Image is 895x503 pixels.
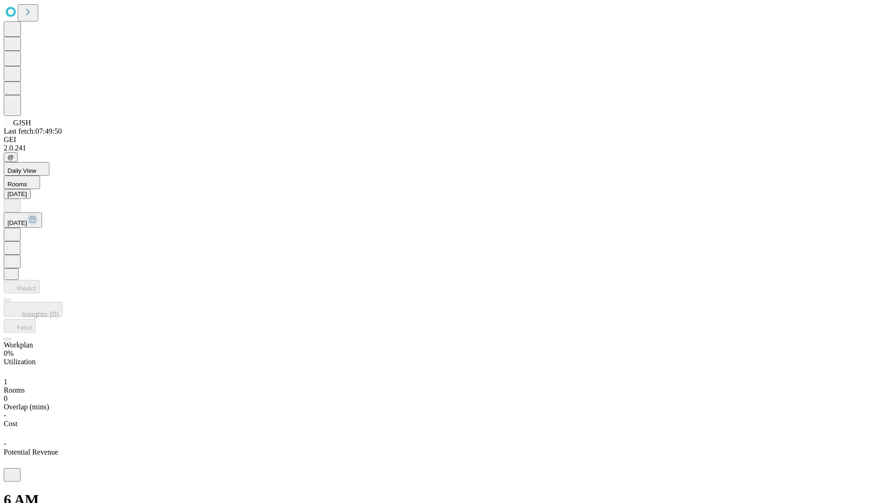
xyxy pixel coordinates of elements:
span: Daily View [7,167,36,174]
span: Rooms [4,386,25,394]
button: Daily View [4,162,49,176]
span: 0 [4,394,7,402]
button: [DATE] [4,212,42,228]
span: Cost [4,420,17,428]
span: 1 [4,378,7,386]
span: Potential Revenue [4,448,58,456]
button: @ [4,152,18,162]
span: - [4,440,6,448]
button: Fetch [4,319,36,333]
span: [DATE] [7,219,27,226]
span: Utilization [4,358,35,366]
button: Insights (0) [4,302,62,317]
span: Insights (0) [22,311,59,319]
span: @ [7,154,14,161]
span: Overlap (mins) [4,403,49,411]
span: Workplan [4,341,33,349]
div: GEI [4,136,891,144]
button: [DATE] [4,189,31,199]
span: - [4,411,6,419]
button: Predict [4,280,40,293]
span: Rooms [7,181,27,188]
button: Rooms [4,176,40,189]
span: Last fetch: 07:49:50 [4,127,62,135]
span: 0% [4,349,14,357]
div: 2.0.241 [4,144,891,152]
span: GJSH [13,119,31,127]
